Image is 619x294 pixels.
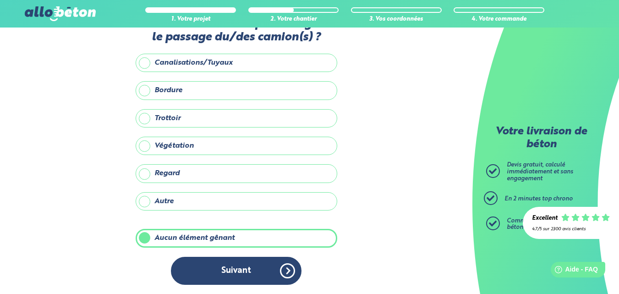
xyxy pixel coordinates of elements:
button: Suivant [171,257,301,285]
label: Y a-t-il des éléments pouvant gêner le passage du/des camion(s) ? [136,17,337,44]
div: 2. Votre chantier [248,16,339,23]
div: 4.7/5 sur 2300 avis clients [532,227,610,232]
label: Bordure [136,81,337,100]
div: 4. Votre commande [454,16,544,23]
label: Trottoir [136,109,337,128]
div: 1. Votre projet [145,16,236,23]
label: Regard [136,164,337,183]
span: Devis gratuit, calculé immédiatement et sans engagement [507,162,573,181]
span: Commandez ensuite votre béton prêt à l'emploi [507,218,580,231]
iframe: Help widget launcher [537,258,609,284]
label: Aucun élément gênant [136,229,337,247]
div: Excellent [532,215,558,222]
span: En 2 minutes top chrono [504,196,573,202]
div: 3. Vos coordonnées [351,16,442,23]
p: Votre livraison de béton [488,126,594,151]
label: Autre [136,192,337,211]
img: allobéton [25,6,95,21]
label: Végétation [136,137,337,155]
label: Canalisations/Tuyaux [136,54,337,72]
